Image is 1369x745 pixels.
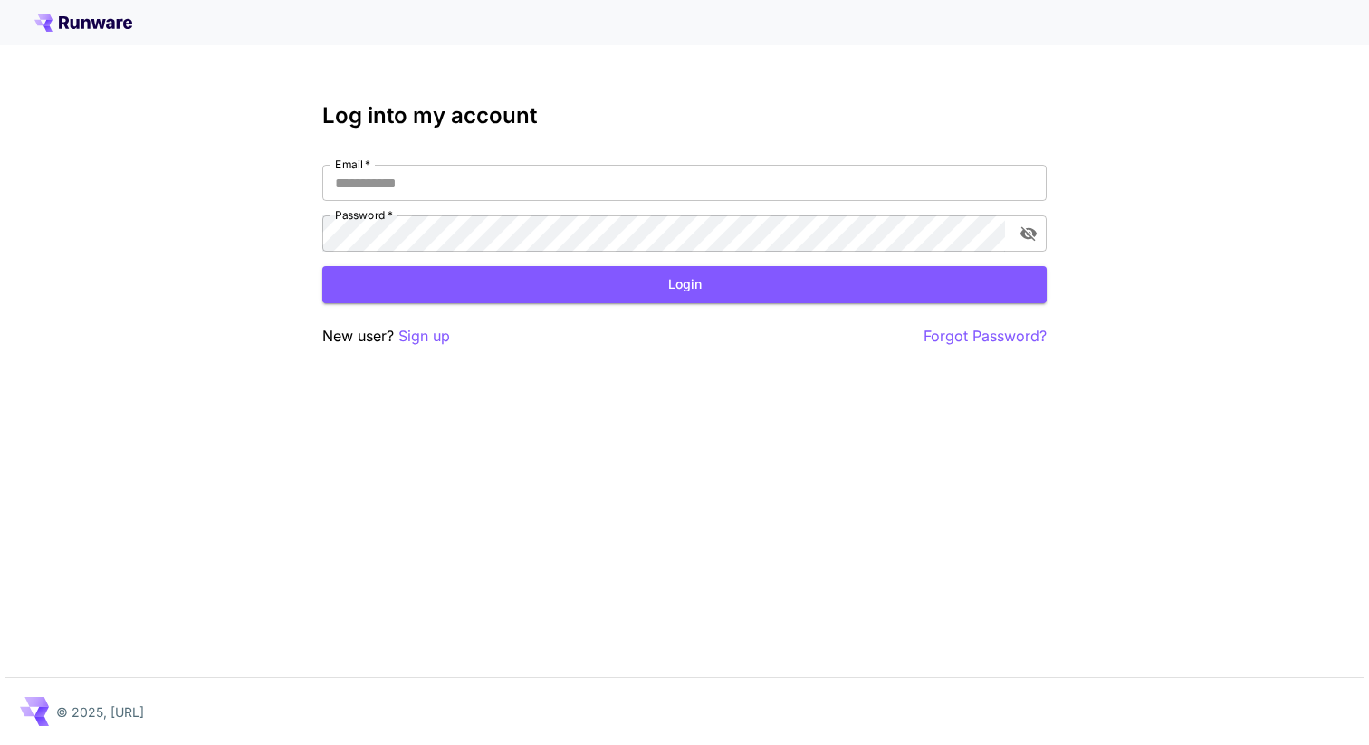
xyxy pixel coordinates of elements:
[335,207,393,223] label: Password
[924,325,1047,348] button: Forgot Password?
[1012,217,1045,250] button: toggle password visibility
[56,702,144,721] p: © 2025, [URL]
[398,325,450,348] button: Sign up
[322,266,1047,303] button: Login
[322,325,450,348] p: New user?
[335,157,370,172] label: Email
[322,103,1047,129] h3: Log into my account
